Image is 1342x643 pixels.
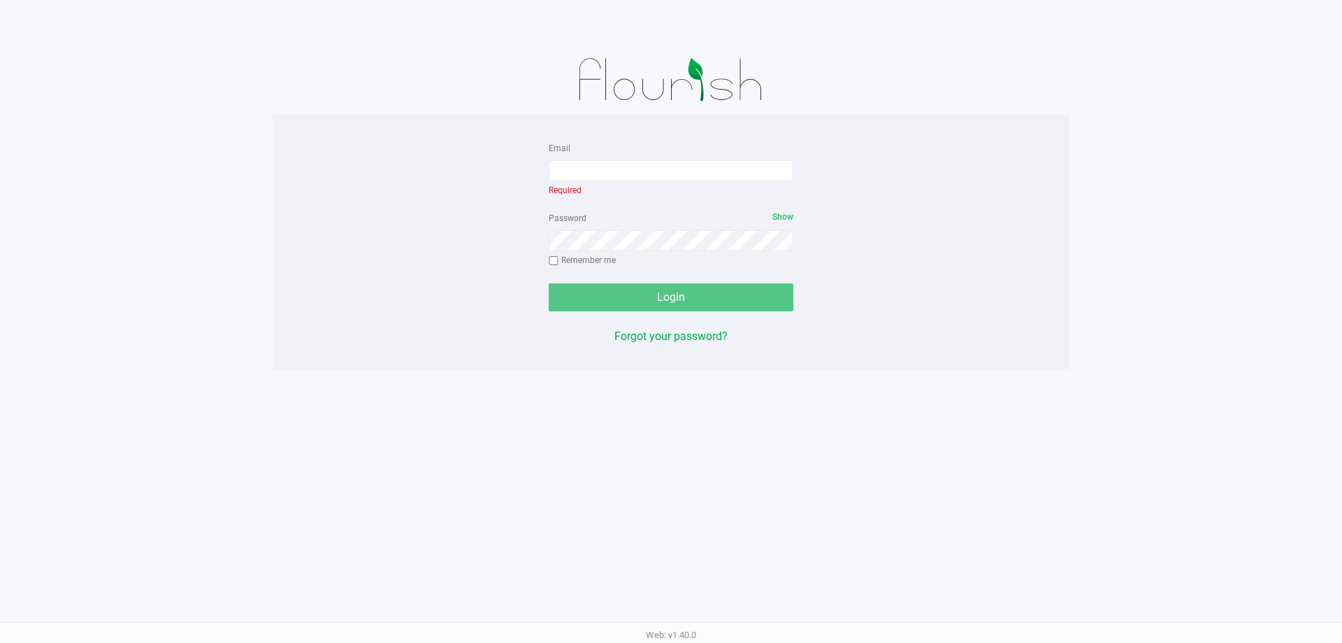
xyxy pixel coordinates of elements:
[646,630,696,640] span: Web: v1.40.0
[549,142,570,155] label: Email
[772,212,793,222] span: Show
[549,256,558,266] input: Remember me
[549,212,586,225] label: Password
[549,185,582,195] span: Required
[614,328,728,345] button: Forgot your password?
[549,254,616,267] label: Remember me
